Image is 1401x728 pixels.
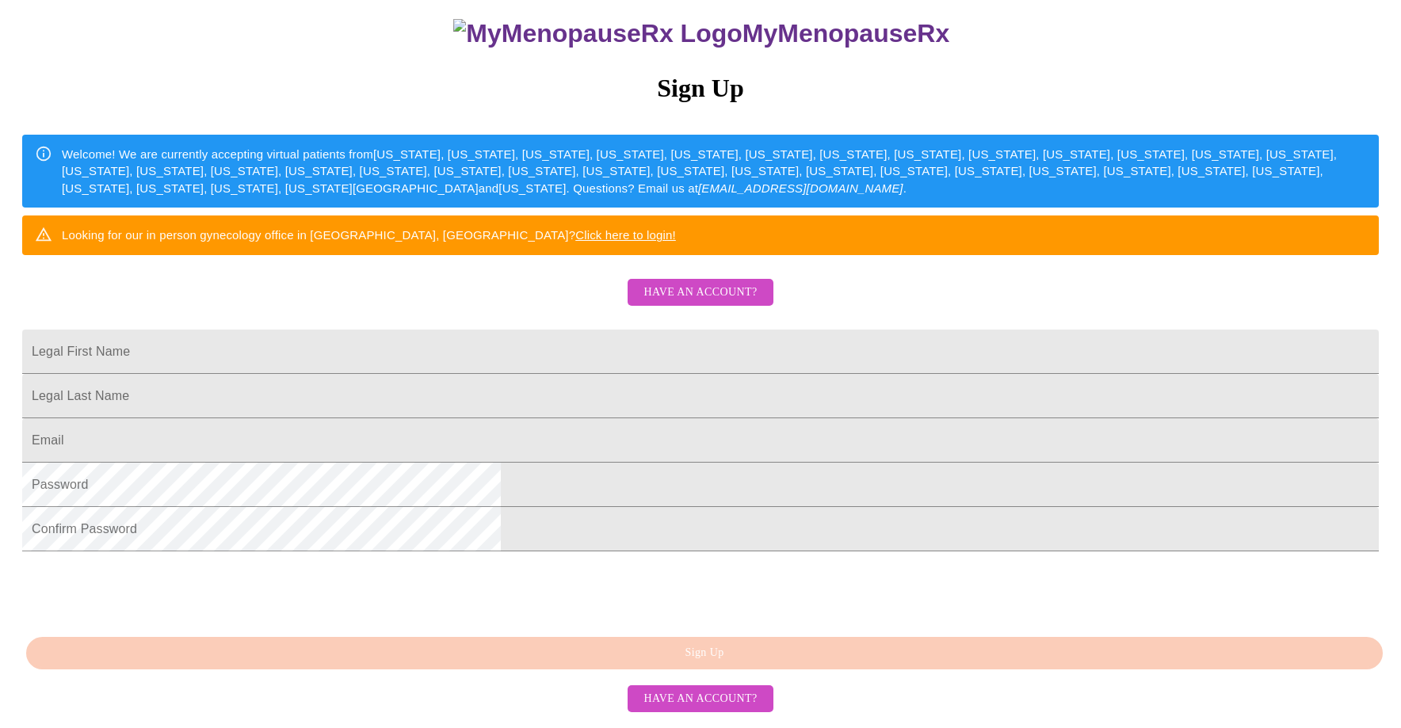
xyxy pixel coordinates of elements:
[25,19,1380,48] h3: MyMenopauseRx
[628,279,773,307] button: Have an account?
[628,685,773,713] button: Have an account?
[643,689,757,709] span: Have an account?
[62,139,1366,203] div: Welcome! We are currently accepting virtual patients from [US_STATE], [US_STATE], [US_STATE], [US...
[624,295,777,309] a: Have an account?
[624,690,777,703] a: Have an account?
[22,559,263,621] iframe: reCAPTCHA
[62,220,676,250] div: Looking for our in person gynecology office in [GEOGRAPHIC_DATA], [GEOGRAPHIC_DATA]?
[575,228,676,242] a: Click here to login!
[22,74,1379,103] h3: Sign Up
[698,181,903,195] em: [EMAIL_ADDRESS][DOMAIN_NAME]
[643,283,757,303] span: Have an account?
[453,19,742,48] img: MyMenopauseRx Logo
